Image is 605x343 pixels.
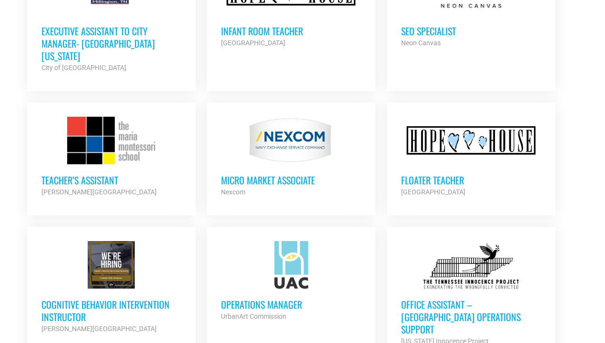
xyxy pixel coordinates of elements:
h3: Office Assistant – [GEOGRAPHIC_DATA] Operations Support [401,298,541,335]
h3: SEO Specialist [401,25,541,37]
strong: Nexcom [221,188,245,196]
a: Operations Manager UrbanArt Commission [207,227,375,336]
h3: Operations Manager [221,298,361,311]
strong: UrbanArt Commission [221,313,286,320]
strong: Neon Canvas [401,39,441,47]
strong: [PERSON_NAME][GEOGRAPHIC_DATA] [41,325,157,333]
a: Floater Teacher [GEOGRAPHIC_DATA] [387,102,555,212]
a: Micro Market Associate Nexcom [207,102,375,212]
h3: Cognitive Behavior Intervention Instructor [41,298,181,323]
strong: [GEOGRAPHIC_DATA] [221,39,285,47]
h3: Floater Teacher [401,174,541,186]
h3: Executive Assistant to City Manager- [GEOGRAPHIC_DATA] [US_STATE] [41,25,181,62]
h3: Teacher’s Assistant [41,174,181,186]
h3: Micro Market Associate [221,174,361,186]
strong: [PERSON_NAME][GEOGRAPHIC_DATA] [41,188,157,196]
h3: Infant Room Teacher [221,25,361,37]
strong: [GEOGRAPHIC_DATA] [401,188,465,196]
strong: City of [GEOGRAPHIC_DATA] [41,64,126,71]
a: Teacher’s Assistant [PERSON_NAME][GEOGRAPHIC_DATA] [27,102,196,212]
